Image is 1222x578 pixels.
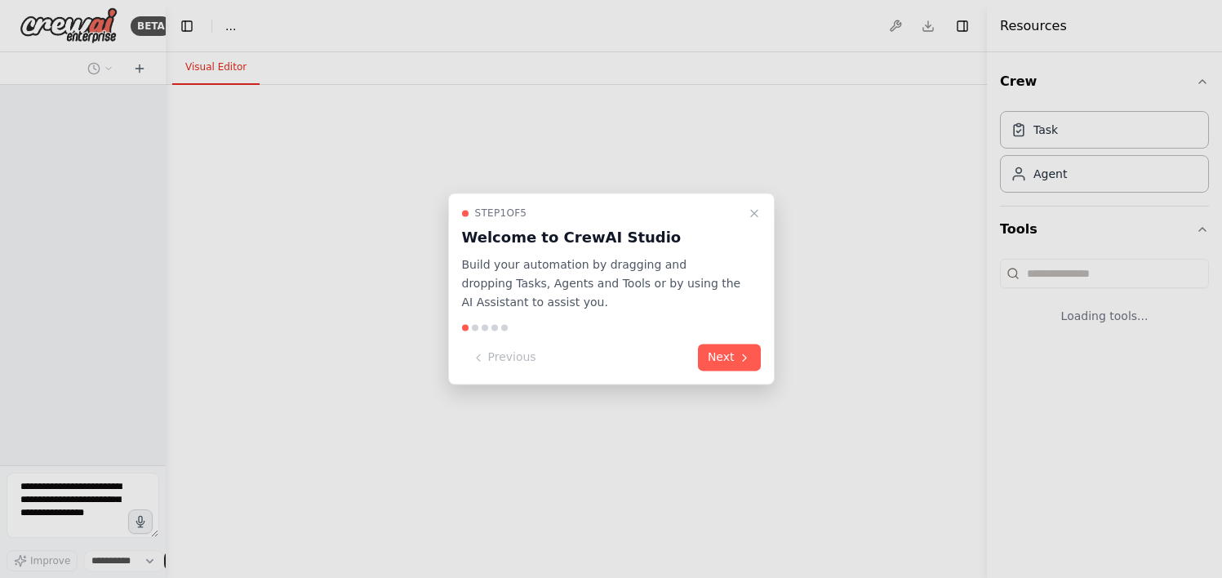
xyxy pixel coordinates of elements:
[475,207,527,220] span: Step 1 of 5
[462,226,741,249] h3: Welcome to CrewAI Studio
[462,345,546,371] button: Previous
[176,15,198,38] button: Hide left sidebar
[462,256,741,311] p: Build your automation by dragging and dropping Tasks, Agents and Tools or by using the AI Assista...
[698,345,761,371] button: Next
[744,203,764,223] button: Close walkthrough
